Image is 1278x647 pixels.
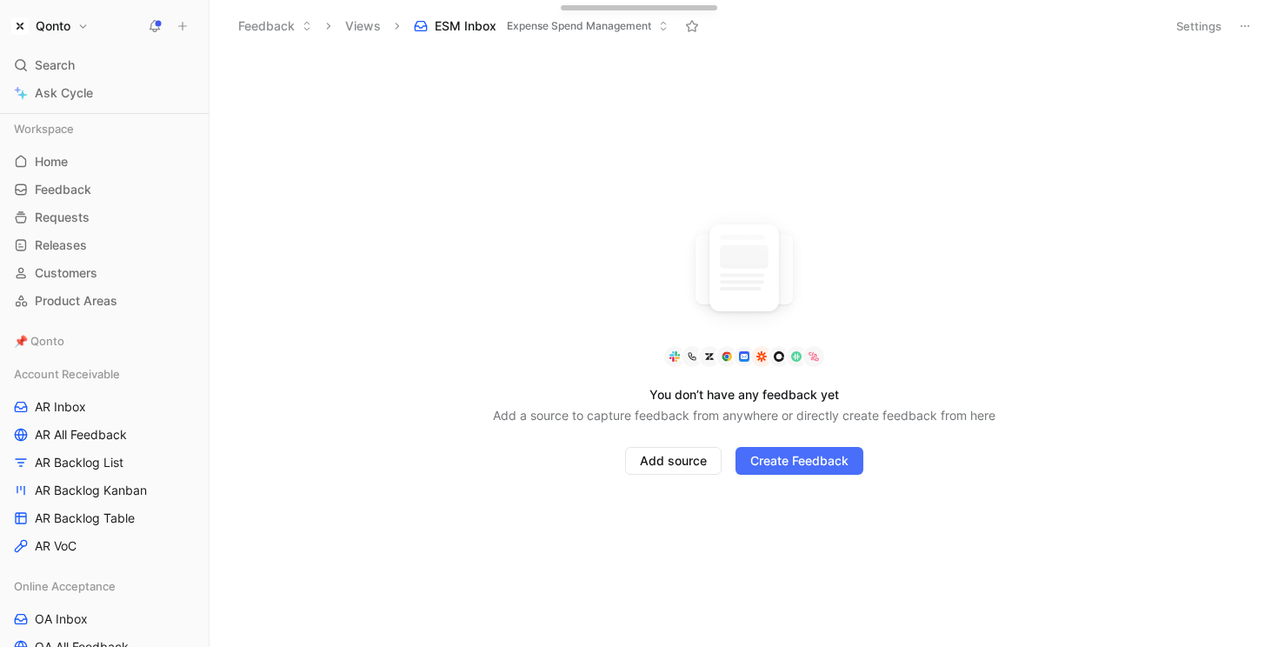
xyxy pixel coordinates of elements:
span: Add source [640,450,707,471]
div: Add a source to capture feedback from anywhere or directly create feedback from here [493,405,995,426]
span: Workspace [14,120,74,137]
span: AR Backlog List [35,454,123,471]
span: AR Inbox [35,398,86,416]
div: Account Receivable [7,361,202,387]
a: AR All Feedback [7,422,202,448]
a: Product Areas [7,288,202,314]
span: Ask Cycle [35,83,93,103]
a: OA Inbox [7,606,202,632]
a: Feedback [7,177,202,203]
span: Home [35,153,68,170]
button: Feedback [230,13,320,39]
span: ESM Inbox [435,17,496,35]
span: Expense Spend Management [507,17,651,35]
span: Requests [35,209,90,226]
h1: Qonto [36,18,70,34]
a: Ask Cycle [7,80,202,106]
img: union-DK3My0bZ.svg [720,235,769,290]
button: Add source [625,447,722,475]
span: AR Backlog Table [35,510,135,527]
a: AR VoC [7,533,202,559]
div: Account ReceivableAR InboxAR All FeedbackAR Backlog ListAR Backlog KanbanAR Backlog TableAR VoC [7,361,202,559]
a: Requests [7,204,202,230]
span: Online Acceptance [14,577,116,595]
img: Qonto [11,17,29,35]
span: AR Backlog Kanban [35,482,147,499]
span: AR All Feedback [35,426,127,444]
span: Customers [35,264,97,282]
span: Create Feedback [750,450,849,471]
div: 📌 Qonto [7,328,202,359]
span: 📌 Qonto [14,332,64,350]
a: AR Backlog Table [7,505,202,531]
div: Search [7,52,202,78]
div: Workspace [7,116,202,142]
button: Settings [1168,14,1229,38]
a: AR Backlog Kanban [7,477,202,504]
span: OA Inbox [35,610,88,628]
a: Releases [7,232,202,258]
span: AR VoC [35,537,77,555]
div: You don’t have any feedback yet [649,384,839,405]
button: ESM InboxExpense Spend Management [406,13,676,39]
a: Home [7,149,202,175]
span: Product Areas [35,292,117,310]
a: AR Backlog List [7,450,202,476]
a: AR Inbox [7,394,202,420]
div: 📌 Qonto [7,328,202,354]
button: Views [337,13,389,39]
span: Account Receivable [14,365,120,383]
div: Online Acceptance [7,573,202,599]
button: QontoQonto [7,14,93,38]
span: Search [35,55,75,76]
span: Feedback [35,181,91,198]
button: Create Feedback [736,447,863,475]
span: Releases [35,237,87,254]
a: Customers [7,260,202,286]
